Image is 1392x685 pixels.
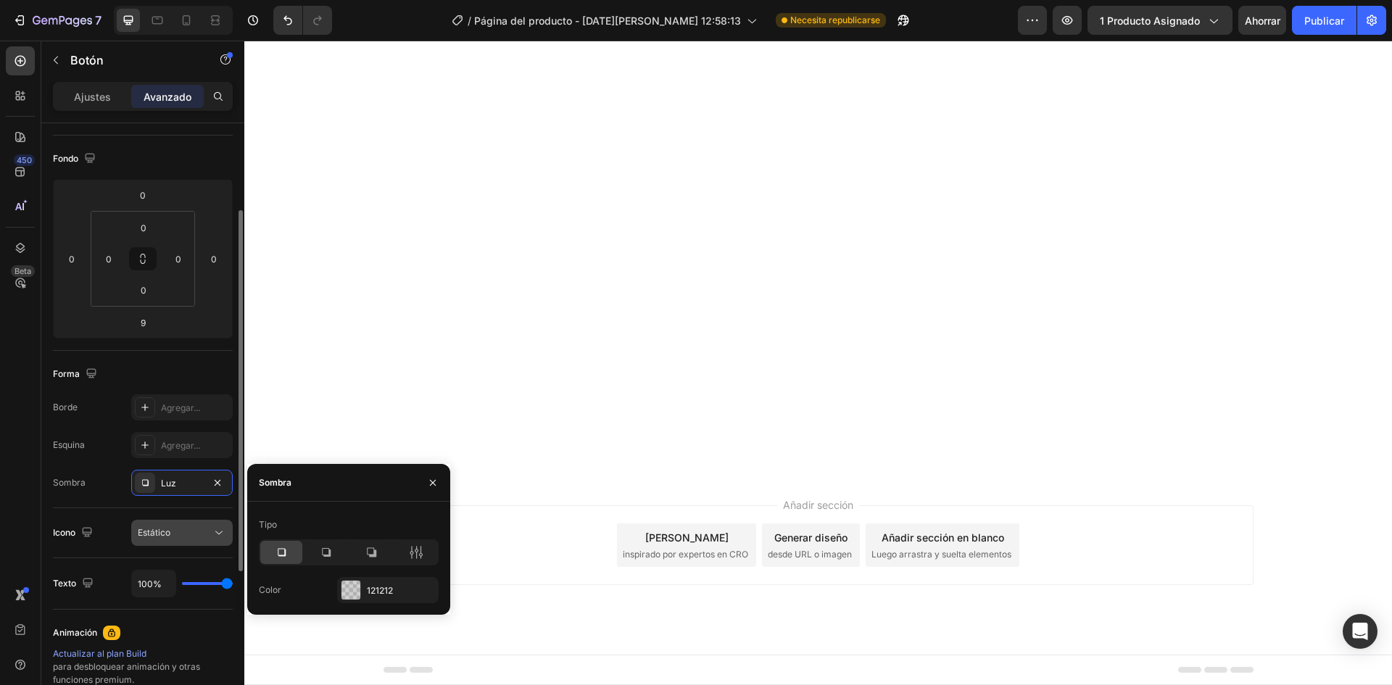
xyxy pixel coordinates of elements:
font: Actualizar al plan Build [53,648,146,659]
font: 121212 [367,585,393,596]
font: 450 [17,155,32,165]
font: / [468,14,471,27]
div: Abrir Intercom Messenger [1343,614,1377,649]
font: Borde [53,402,78,412]
font: Color [259,584,281,595]
font: Beta [14,266,31,276]
input: Auto [132,570,175,597]
font: Generar diseño [530,491,603,503]
font: Texto [53,578,76,589]
font: Agregar... [161,440,200,451]
font: Forma [53,368,80,379]
input: 0 píxeles [129,279,158,301]
font: desde URL o imagen [523,508,608,519]
font: Añadir sección [539,458,609,470]
font: Sombra [259,477,291,488]
font: [PERSON_NAME] [401,491,484,503]
font: Ahorrar [1245,14,1280,27]
p: Botón [70,51,194,69]
font: Icono [53,527,75,538]
font: Estático [138,527,170,538]
input: 0 píxeles [98,248,120,270]
input: 0 [61,248,83,270]
font: Animación [53,627,97,638]
font: Tipo [259,519,277,530]
font: Luz [161,478,176,489]
font: Avanzado [144,91,191,103]
font: Añadir sección en blanco [637,491,760,503]
button: Ahorrar [1238,6,1286,35]
font: Publicar [1304,14,1344,27]
input: 0 píxeles [167,248,189,270]
button: Publicar [1292,6,1356,35]
font: Luego arrastra y suelta elementos [627,508,767,519]
font: Botón [70,53,104,67]
font: inspirado por expertos en CRO [378,508,504,519]
font: Fondo [53,153,78,164]
font: Agregar... [161,402,200,413]
font: Sombra [53,477,86,488]
font: Necesita republicarse [790,14,880,25]
button: Estático [131,520,233,546]
input: 0 [128,184,157,206]
font: Ajustes [74,91,111,103]
button: 7 [6,6,108,35]
input: 0 píxeles [129,217,158,238]
font: Esquina [53,439,85,450]
input: 0 [203,248,225,270]
iframe: Área de diseño [244,41,1392,685]
font: 1 producto asignado [1100,14,1200,27]
input: 9 [128,312,157,333]
font: 7 [95,13,101,28]
div: Deshacer/Rehacer [273,6,332,35]
font: para desbloquear animación y otras funciones premium. [53,661,200,685]
button: 1 producto asignado [1087,6,1232,35]
font: Página del producto - [DATE][PERSON_NAME] 12:58:13 [474,14,741,27]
